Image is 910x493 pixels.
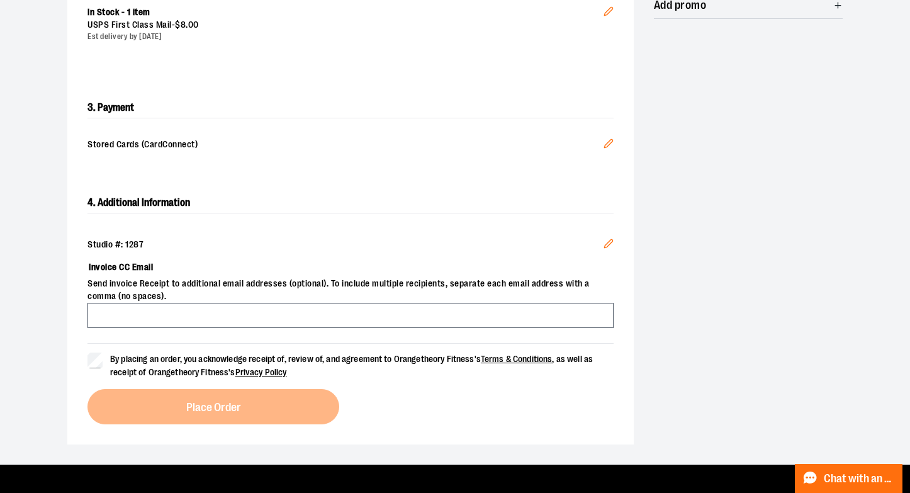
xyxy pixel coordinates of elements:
button: Edit [593,128,624,162]
span: 00 [188,20,199,30]
div: Studio #: 1287 [87,239,614,251]
span: Send invoice Receipt to additional email addresses (optional). To include multiple recipients, se... [87,278,614,303]
span: By placing an order, you acknowledge receipt of, review of, and agreement to Orangetheory Fitness... [110,354,593,377]
div: Est delivery by [DATE] [87,31,604,42]
h2: 4. Additional Information [87,193,614,213]
span: . [186,20,188,30]
h2: 3. Payment [87,98,614,118]
span: $ [175,20,181,30]
input: By placing an order, you acknowledge receipt of, review of, and agreement to Orangetheory Fitness... [87,353,103,368]
div: In Stock - 1 item [87,6,604,19]
a: Privacy Policy [235,367,287,377]
label: Invoice CC Email [87,256,614,278]
span: Chat with an Expert [824,473,895,485]
a: Terms & Conditions [481,354,553,364]
span: Stored Cards (CardConnect) [87,139,604,152]
div: USPS First Class Mail - [87,19,604,31]
button: Chat with an Expert [795,464,903,493]
button: Edit [593,229,624,263]
span: 8 [181,20,186,30]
